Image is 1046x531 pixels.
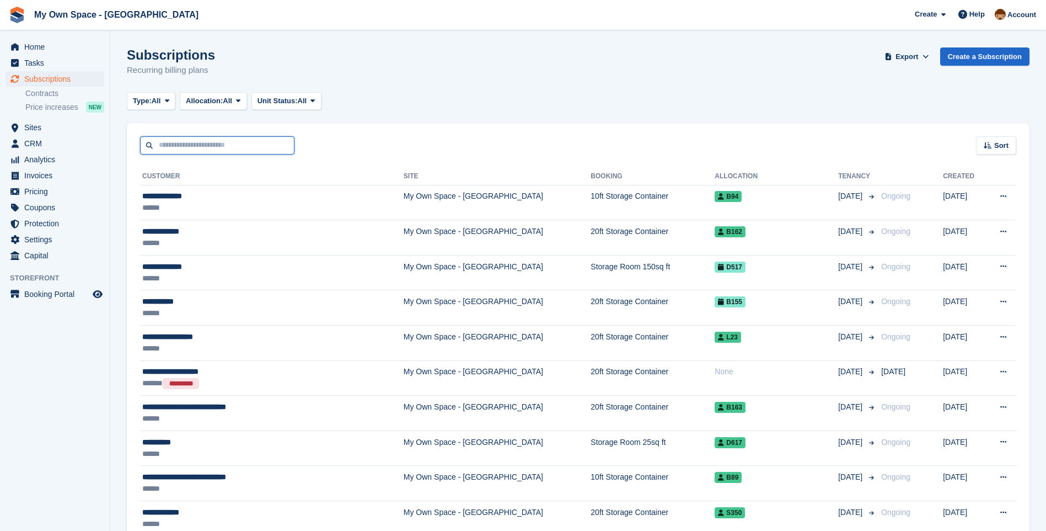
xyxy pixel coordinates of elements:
td: 10ft Storage Container [591,185,715,220]
span: Ongoing [881,227,910,236]
span: [DATE] [838,366,865,378]
span: [DATE] [838,226,865,237]
th: Site [404,168,591,185]
th: Customer [140,168,404,185]
td: 20ft Storage Container [591,396,715,431]
td: 20ft Storage Container [591,290,715,326]
span: B89 [715,472,742,483]
span: Tasks [24,55,90,71]
img: stora-icon-8386f47178a22dfd0bd8f6a31ec36ba5ce8667c1dd55bd0f319d3a0aa187defe.svg [9,7,25,23]
span: Sort [994,140,1009,151]
span: Allocation: [186,95,223,107]
span: Ongoing [881,438,910,447]
a: menu [6,232,104,247]
span: Analytics [24,152,90,167]
td: My Own Space - [GEOGRAPHIC_DATA] [404,431,591,466]
td: 20ft Storage Container [591,360,715,396]
td: [DATE] [943,220,985,256]
span: Sites [24,120,90,135]
span: Ongoing [881,262,910,271]
a: My Own Space - [GEOGRAPHIC_DATA] [30,6,203,24]
td: My Own Space - [GEOGRAPHIC_DATA] [404,185,591,220]
a: menu [6,286,104,302]
td: My Own Space - [GEOGRAPHIC_DATA] [404,360,591,396]
span: D517 [715,262,745,273]
td: My Own Space - [GEOGRAPHIC_DATA] [404,396,591,431]
a: menu [6,216,104,231]
img: Paula Harris [995,9,1006,20]
th: Created [943,168,985,185]
span: Ongoing [881,297,910,306]
button: Allocation: All [180,92,247,110]
span: Ongoing [881,508,910,517]
span: Invoices [24,168,90,183]
td: [DATE] [943,360,985,396]
span: [DATE] [881,367,905,376]
a: menu [6,152,104,167]
span: [DATE] [838,331,865,343]
button: Unit Status: All [251,92,321,110]
span: All [152,95,161,107]
td: [DATE] [943,326,985,361]
span: [DATE] [838,296,865,307]
span: Booking Portal [24,286,90,302]
a: menu [6,184,104,199]
a: menu [6,248,104,263]
span: All [298,95,307,107]
a: Preview store [91,288,104,301]
a: Contracts [25,88,104,99]
td: My Own Space - [GEOGRAPHIC_DATA] [404,255,591,290]
span: S350 [715,507,745,518]
span: Price increases [25,102,78,113]
button: Type: All [127,92,175,110]
span: Ongoing [881,332,910,341]
span: Unit Status: [258,95,298,107]
span: Subscriptions [24,71,90,87]
span: [DATE] [838,507,865,518]
a: menu [6,136,104,151]
td: My Own Space - [GEOGRAPHIC_DATA] [404,326,591,361]
span: Ongoing [881,402,910,411]
span: Export [895,51,918,62]
td: My Own Space - [GEOGRAPHIC_DATA] [404,466,591,501]
span: Storefront [10,273,110,284]
button: Export [883,47,931,66]
td: [DATE] [943,466,985,501]
span: [DATE] [838,437,865,448]
a: menu [6,120,104,135]
td: [DATE] [943,290,985,326]
p: Recurring billing plans [127,64,215,77]
span: Capital [24,248,90,263]
h1: Subscriptions [127,47,215,62]
td: [DATE] [943,185,985,220]
td: [DATE] [943,396,985,431]
span: Type: [133,95,152,107]
a: menu [6,168,104,183]
span: B162 [715,226,745,237]
span: Protection [24,216,90,231]
a: Create a Subscription [940,47,1029,66]
span: Ongoing [881,192,910,200]
th: Booking [591,168,715,185]
a: menu [6,39,104,55]
a: menu [6,200,104,215]
span: All [223,95,232,107]
span: L23 [715,332,741,343]
td: Storage Room 150sq ft [591,255,715,290]
span: B163 [715,402,745,413]
td: Storage Room 25sq ft [591,431,715,466]
a: menu [6,55,104,71]
th: Tenancy [838,168,877,185]
span: Ongoing [881,472,910,481]
span: [DATE] [838,471,865,483]
td: 20ft Storage Container [591,220,715,256]
span: Home [24,39,90,55]
td: [DATE] [943,255,985,290]
div: NEW [86,102,104,113]
td: 20ft Storage Container [591,326,715,361]
span: [DATE] [838,261,865,273]
span: D617 [715,437,745,448]
span: Coupons [24,200,90,215]
div: None [715,366,838,378]
span: Settings [24,232,90,247]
